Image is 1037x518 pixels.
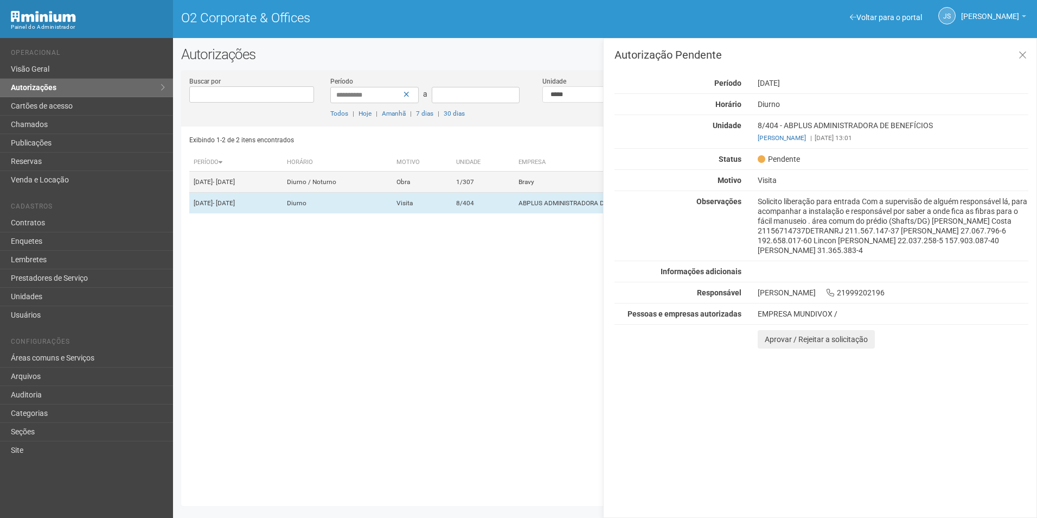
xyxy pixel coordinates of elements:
[213,199,235,207] span: - [DATE]
[514,154,768,172] th: Empresa
[810,134,812,142] span: |
[189,154,283,172] th: Período
[452,154,514,172] th: Unidade
[359,110,372,117] a: Hoje
[750,121,1036,143] div: 8/404 - ABPLUS ADMINISTRADORA DE BENEFÍCIOS
[750,78,1036,88] div: [DATE]
[750,288,1036,298] div: [PERSON_NAME] 21999202196
[438,110,439,117] span: |
[189,193,283,214] td: [DATE]
[452,193,514,214] td: 8/404
[719,155,741,163] strong: Status
[758,154,800,164] span: Pendente
[661,267,741,276] strong: Informações adicionais
[452,172,514,193] td: 1/307
[189,77,221,86] label: Buscar por
[392,172,452,193] td: Obra
[189,172,283,193] td: [DATE]
[938,7,956,24] a: JS
[382,110,406,117] a: Amanhã
[715,100,741,109] strong: Horário
[514,172,768,193] td: Bravy
[181,46,1029,62] h2: Autorizações
[758,134,806,142] a: [PERSON_NAME]
[628,309,741,318] strong: Pessoas e empresas autorizadas
[330,110,348,117] a: Todos
[713,121,741,130] strong: Unidade
[392,193,452,214] td: Visita
[11,338,165,349] li: Configurações
[750,197,1036,255] div: Solicito liberação para entrada Com a supervisão de alguém responsável lá, para acompanhar a inst...
[11,49,165,60] li: Operacional
[714,79,741,87] strong: Período
[750,175,1036,185] div: Visita
[758,330,875,349] button: Aprovar / Rejeitar a solicitação
[614,49,1028,60] h3: Autorização Pendente
[213,178,235,186] span: - [DATE]
[11,11,76,22] img: Minium
[696,197,741,206] strong: Observações
[750,99,1036,109] div: Diurno
[758,133,1028,143] div: [DATE] 13:01
[181,11,597,25] h1: O2 Corporate & Offices
[444,110,465,117] a: 30 dias
[758,309,1028,319] div: EMPRESA MUNDIVOX /
[11,22,165,32] div: Painel do Administrador
[416,110,433,117] a: 7 dias
[514,193,768,214] td: ABPLUS ADMINISTRADORA DE BENEFÍCIOS
[11,203,165,214] li: Cadastros
[330,77,353,86] label: Período
[283,172,392,193] td: Diurno / Noturno
[283,193,392,214] td: Diurno
[283,154,392,172] th: Horário
[961,2,1019,21] span: Jeferson Souza
[850,13,922,22] a: Voltar para o portal
[410,110,412,117] span: |
[376,110,377,117] span: |
[353,110,354,117] span: |
[961,14,1026,22] a: [PERSON_NAME]
[392,154,452,172] th: Motivo
[542,77,566,86] label: Unidade
[697,288,741,297] strong: Responsável
[718,176,741,185] strong: Motivo
[423,90,427,98] span: a
[189,132,603,148] div: Exibindo 1-2 de 2 itens encontrados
